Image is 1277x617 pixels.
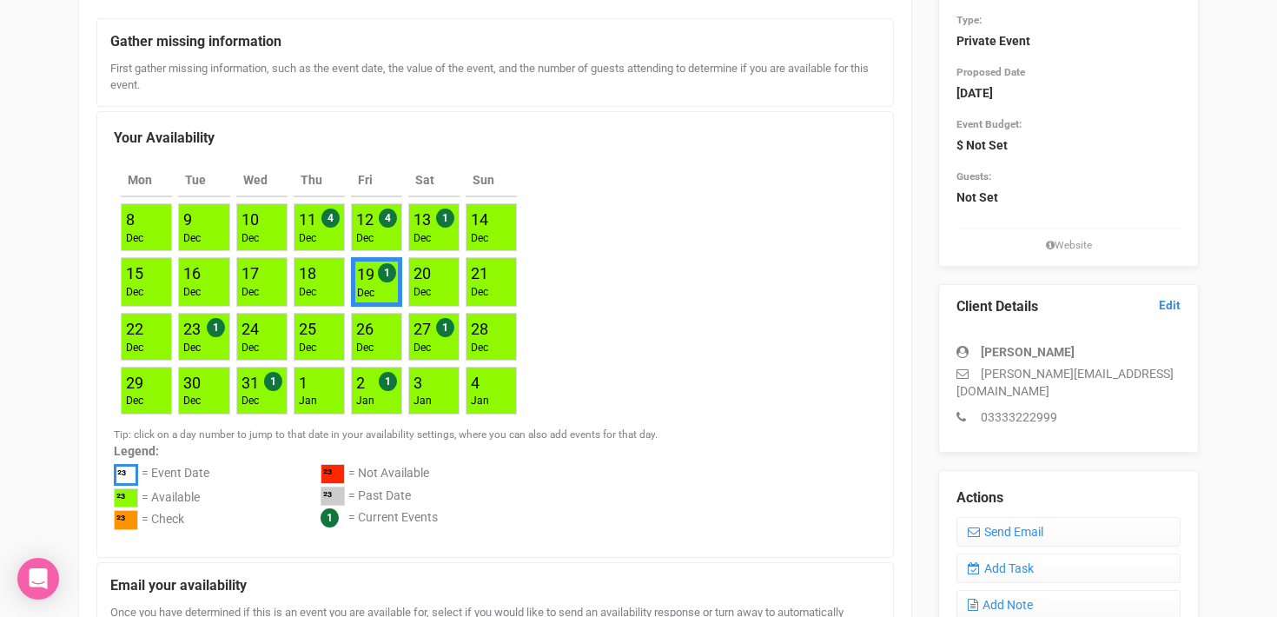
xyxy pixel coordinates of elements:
[110,576,880,596] legend: Email your availability
[142,488,200,511] div: = Available
[114,464,138,486] div: ²³
[121,164,172,197] th: Mon
[348,487,411,509] div: = Past Date
[321,209,340,228] span: 4
[956,138,1008,152] strong: $ Not Set
[348,464,429,487] div: = Not Available
[126,210,135,229] a: 8
[183,210,192,229] a: 9
[242,320,259,338] a: 24
[436,209,454,228] span: 1
[183,264,201,282] a: 16
[356,210,374,229] a: 12
[126,374,143,392] a: 29
[414,264,431,282] a: 20
[414,374,422,392] a: 3
[471,210,488,229] a: 14
[956,66,1025,78] small: Proposed Date
[183,341,201,355] div: Dec
[321,508,339,527] span: 1
[299,394,317,408] div: Jan
[114,488,138,508] div: ²³
[299,210,316,229] a: 11
[414,320,431,338] a: 27
[956,170,991,182] small: Guests:
[356,231,374,246] div: Dec
[242,264,259,282] a: 17
[299,320,316,338] a: 25
[114,428,658,441] small: Tip: click on a day number to jump to that date in your availability settings, where you can also...
[114,442,877,460] label: Legend:
[183,374,201,392] a: 30
[356,374,365,392] a: 2
[956,238,1181,253] small: Website
[414,285,431,300] div: Dec
[414,394,432,408] div: Jan
[242,210,259,229] a: 10
[956,190,998,204] strong: Not Set
[471,341,488,355] div: Dec
[126,341,143,355] div: Dec
[357,265,374,283] a: 19
[956,14,982,26] small: Type:
[414,341,431,355] div: Dec
[142,464,209,488] div: = Event Date
[299,264,316,282] a: 18
[294,164,345,197] th: Thu
[242,285,259,300] div: Dec
[299,231,316,246] div: Dec
[126,285,143,300] div: Dec
[471,320,488,338] a: 28
[956,86,993,100] strong: [DATE]
[436,318,454,337] span: 1
[466,164,517,197] th: Sun
[414,231,431,246] div: Dec
[956,34,1030,48] strong: Private Event
[126,320,143,338] a: 22
[471,285,488,300] div: Dec
[242,374,259,392] a: 31
[408,164,460,197] th: Sat
[126,231,143,246] div: Dec
[183,394,201,408] div: Dec
[379,372,397,391] span: 1
[956,554,1181,583] a: Add Task
[299,285,316,300] div: Dec
[321,464,345,484] div: ²³
[379,209,397,228] span: 4
[17,558,59,600] div: Open Intercom Messenger
[956,118,1022,130] small: Event Budget:
[114,510,138,530] div: ²³
[1159,297,1181,314] a: Edit
[471,374,480,392] a: 4
[183,231,201,246] div: Dec
[414,210,431,229] a: 13
[956,517,1181,547] a: Send Email
[378,263,396,282] span: 1
[956,488,1181,508] legend: Actions
[183,320,201,338] a: 23
[142,510,184,533] div: = Check
[471,264,488,282] a: 21
[981,345,1075,359] strong: [PERSON_NAME]
[357,286,374,301] div: Dec
[110,32,880,52] legend: Gather missing information
[348,508,438,528] div: = Current Events
[356,394,374,408] div: Jan
[356,341,374,355] div: Dec
[264,372,282,391] span: 1
[299,341,316,355] div: Dec
[178,164,229,197] th: Tue
[299,374,308,392] a: 1
[110,61,880,93] div: First gather missing information, such as the event date, the value of the event, and the number ...
[351,164,402,197] th: Fri
[242,231,259,246] div: Dec
[183,285,201,300] div: Dec
[956,297,1181,317] legend: Client Details
[126,394,143,408] div: Dec
[956,408,1181,426] p: 03333222999
[956,365,1181,400] p: [PERSON_NAME][EMAIL_ADDRESS][DOMAIN_NAME]
[321,487,345,507] div: ²³
[126,264,143,282] a: 15
[356,320,374,338] a: 26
